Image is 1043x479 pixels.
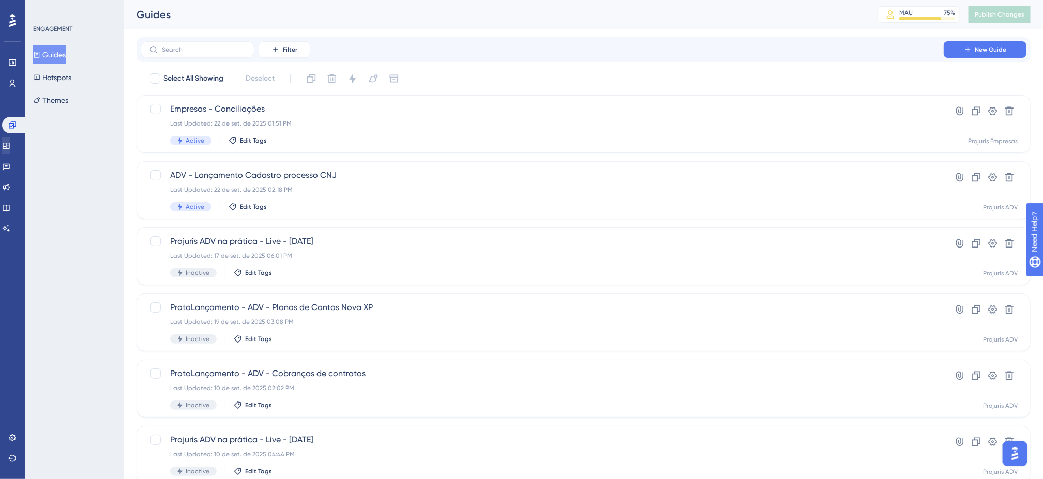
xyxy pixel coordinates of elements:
[170,186,914,194] div: Last Updated: 22 de set. de 2025 02:18 PM
[170,169,914,181] span: ADV - Lançamento Cadastro processo CNJ
[170,252,914,260] div: Last Updated: 17 de set. de 2025 06:01 PM
[33,91,68,110] button: Themes
[170,434,914,446] span: Projuris ADV na prática - Live - [DATE]
[283,45,297,54] span: Filter
[245,269,272,277] span: Edit Tags
[975,10,1024,19] span: Publish Changes
[170,318,914,326] div: Last Updated: 19 de set. de 2025 03:08 PM
[968,137,1018,145] div: Projuris Empresas
[186,335,209,343] span: Inactive
[969,6,1031,23] button: Publish Changes
[162,46,246,53] input: Search
[24,3,65,15] span: Need Help?
[1000,438,1031,469] iframe: UserGuiding AI Assistant Launcher
[259,41,310,58] button: Filter
[245,467,272,475] span: Edit Tags
[186,401,209,409] span: Inactive
[234,401,272,409] button: Edit Tags
[240,203,267,211] span: Edit Tags
[983,468,1018,476] div: Projuris ADV
[944,9,955,17] div: 75 %
[236,69,284,88] button: Deselect
[33,68,71,87] button: Hotspots
[137,7,852,22] div: Guides
[186,269,209,277] span: Inactive
[229,136,267,145] button: Edit Tags
[240,136,267,145] span: Edit Tags
[170,103,914,115] span: Empresas - Conciliações
[234,467,272,475] button: Edit Tags
[229,203,267,211] button: Edit Tags
[245,335,272,343] span: Edit Tags
[983,203,1018,211] div: Projuris ADV
[170,384,914,392] div: Last Updated: 10 de set. de 2025 02:02 PM
[170,119,914,128] div: Last Updated: 22 de set. de 2025 01:51 PM
[899,9,913,17] div: MAU
[170,301,914,314] span: ProtoLançamento - ADV - Planos de Contas Nova XP
[186,467,209,475] span: Inactive
[983,335,1018,344] div: Projuris ADV
[983,401,1018,410] div: Projuris ADV
[234,269,272,277] button: Edit Tags
[33,25,72,33] div: ENGAGEMENT
[983,269,1018,277] div: Projuris ADV
[186,203,204,211] span: Active
[234,335,272,343] button: Edit Tags
[170,450,914,458] div: Last Updated: 10 de set. de 2025 04:44 PM
[186,136,204,145] span: Active
[944,41,1026,58] button: New Guide
[33,45,66,64] button: Guides
[245,401,272,409] span: Edit Tags
[163,72,223,85] span: Select All Showing
[170,367,914,380] span: ProtoLançamento - ADV - Cobranças de contratos
[246,72,275,85] span: Deselect
[170,235,914,248] span: Projuris ADV na prática - Live - [DATE]
[975,45,1007,54] span: New Guide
